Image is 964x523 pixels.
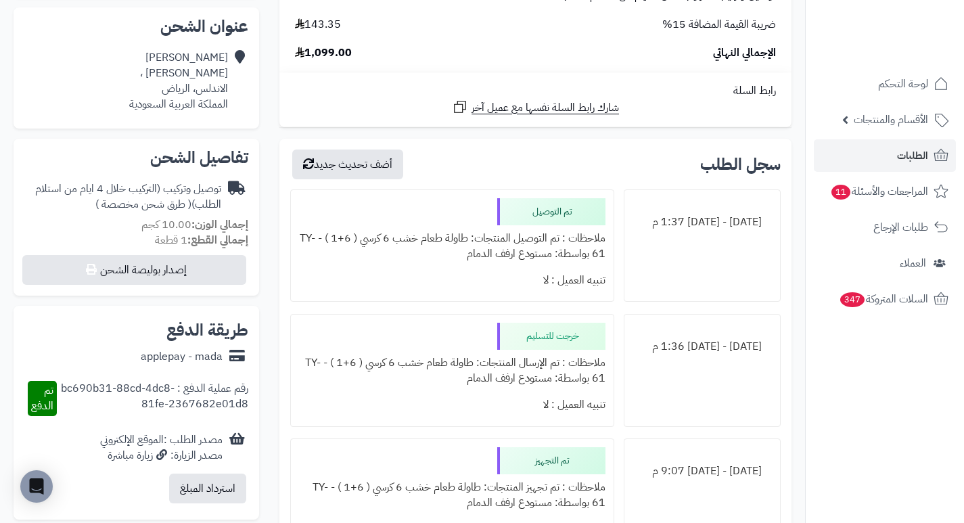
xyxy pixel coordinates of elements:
[129,50,228,112] div: [PERSON_NAME] [PERSON_NAME] ، الاندلس، الرياض المملكة العربية السعودية
[299,474,605,516] div: ملاحظات : تم تجهيز المنتجات: طاولة طعام خشب 6 كرسي ( 6+1 ) - TY-61 بواسطة: مستودع ارفف الدمام
[497,323,605,350] div: خرجت للتسليم
[872,31,951,60] img: logo-2.png
[878,74,928,93] span: لوحة التحكم
[633,334,772,360] div: [DATE] - [DATE] 1:36 م
[900,254,926,273] span: العملاء
[831,185,851,200] span: 11
[57,381,248,416] div: رقم عملية الدفع : bc690b31-88cd-4dc8-81fe-2367682e01d8
[191,217,248,233] strong: إجمالي الوزن:
[814,139,956,172] a: الطلبات
[100,432,223,463] div: مصدر الطلب :الموقع الإلكتروني
[452,99,619,116] a: شارك رابط السلة نفسها مع عميل آخر
[24,18,248,35] h2: عنوان الشحن
[299,225,605,267] div: ملاحظات : تم التوصيل المنتجات: طاولة طعام خشب 6 كرسي ( 6+1 ) - TY-61 بواسطة: مستودع ارفف الدمام
[299,392,605,418] div: تنبيه العميل : لا
[141,217,248,233] small: 10.00 كجم
[700,156,781,173] h3: سجل الطلب
[31,382,53,414] span: تم الدفع
[24,181,221,212] div: توصيل وتركيب (التركيب خلال 4 ايام من استلام الطلب)
[141,349,223,365] div: applepay - mada
[854,110,928,129] span: الأقسام والمنتجات
[295,17,341,32] span: 143.35
[292,150,403,179] button: أضف تحديث جديد
[299,350,605,392] div: ملاحظات : تم الإرسال المنتجات: طاولة طعام خشب 6 كرسي ( 6+1 ) - TY-61 بواسطة: مستودع ارفف الدمام
[814,211,956,244] a: طلبات الإرجاع
[633,458,772,484] div: [DATE] - [DATE] 9:07 م
[22,255,246,285] button: إصدار بوليصة الشحن
[814,68,956,100] a: لوحة التحكم
[24,150,248,166] h2: تفاصيل الشحن
[497,447,605,474] div: تم التجهيز
[166,322,248,338] h2: طريقة الدفع
[840,292,865,308] span: 347
[155,232,248,248] small: 1 قطعة
[873,218,928,237] span: طلبات الإرجاع
[839,290,928,309] span: السلات المتروكة
[95,196,191,212] span: ( طرق شحن مخصصة )
[497,198,605,225] div: تم التوصيل
[20,470,53,503] div: Open Intercom Messenger
[285,83,786,99] div: رابط السلة
[662,17,776,32] span: ضريبة القيمة المضافة 15%
[897,146,928,165] span: الطلبات
[295,45,352,61] span: 1,099.00
[633,209,772,235] div: [DATE] - [DATE] 1:37 م
[100,448,223,463] div: مصدر الزيارة: زيارة مباشرة
[187,232,248,248] strong: إجمالي القطع:
[814,283,956,315] a: السلات المتروكة347
[169,474,246,503] button: استرداد المبلغ
[830,182,928,201] span: المراجعات والأسئلة
[814,175,956,208] a: المراجعات والأسئلة11
[713,45,776,61] span: الإجمالي النهائي
[299,267,605,294] div: تنبيه العميل : لا
[814,247,956,279] a: العملاء
[472,100,619,116] span: شارك رابط السلة نفسها مع عميل آخر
